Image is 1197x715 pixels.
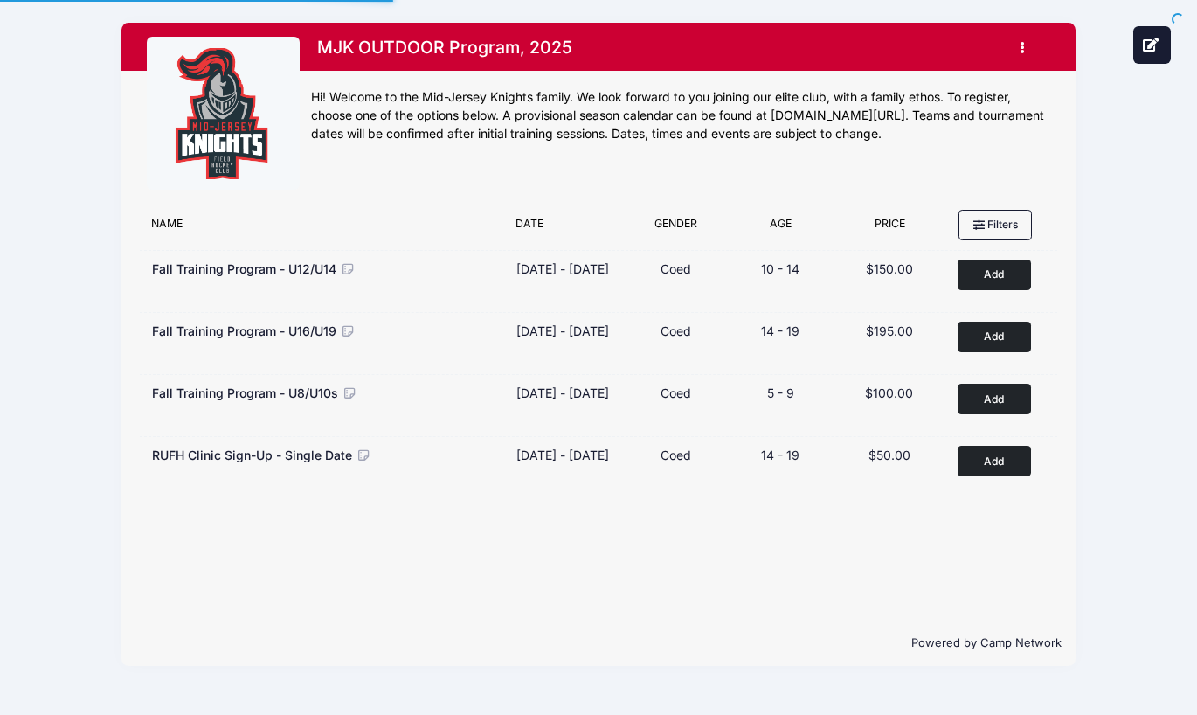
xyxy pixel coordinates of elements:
span: 14 - 19 [761,448,799,462]
img: logo [158,48,289,179]
span: Fall Training Program - U16/U19 [152,323,336,338]
p: Powered by Camp Network [135,635,1061,652]
div: [DATE] - [DATE] [516,322,609,340]
span: RUFH Clinic Sign-Up - Single Date [152,448,352,462]
div: Gender [626,216,726,240]
span: $100.00 [865,385,913,400]
button: Add [958,322,1031,352]
span: $150.00 [866,261,913,276]
span: Coed [661,448,691,462]
span: Coed [661,323,691,338]
span: 14 - 19 [761,323,799,338]
div: [DATE] - [DATE] [516,446,609,464]
button: Add [958,260,1031,290]
button: Add [958,384,1031,414]
div: Age [726,216,835,240]
span: $50.00 [868,448,910,462]
button: Add [958,446,1031,476]
div: Date [508,216,626,240]
div: [DATE] - [DATE] [516,260,609,278]
span: 5 - 9 [767,385,794,400]
div: Hi! Welcome to the Mid-Jersey Knights family. We look forward to you joining our elite club, with... [311,88,1049,143]
span: Fall Training Program - U12/U14 [152,261,336,276]
span: $195.00 [866,323,913,338]
span: Coed [661,385,691,400]
span: Fall Training Program - U8/U10s [152,385,338,400]
button: Filters [958,210,1032,239]
div: Price [835,216,944,240]
span: Coed [661,261,691,276]
h1: MJK OUTDOOR Program, 2025 [311,32,578,63]
span: 10 - 14 [761,261,799,276]
div: Name [143,216,508,240]
div: [DATE] - [DATE] [516,384,609,402]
